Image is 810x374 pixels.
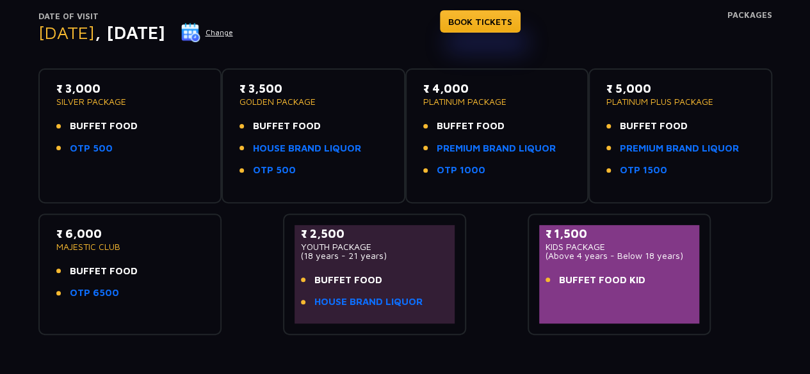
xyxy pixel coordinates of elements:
p: Date of Visit [38,10,234,23]
p: ₹ 1,500 [546,225,693,242]
span: BUFFET FOOD [70,264,138,279]
p: KIDS PACKAGE [546,242,693,251]
p: GOLDEN PACKAGE [239,97,387,106]
a: OTP 500 [253,163,296,178]
p: ₹ 6,000 [56,225,204,242]
a: OTP 1500 [620,163,667,178]
p: YOUTH PACKAGE [301,242,449,251]
span: [DATE] [38,22,95,43]
span: BUFFET FOOD [70,119,138,134]
span: BUFFET FOOD KID [559,273,645,288]
a: PREMIUM BRAND LIQUOR [620,141,739,156]
p: ₹ 2,500 [301,225,449,242]
span: BUFFET FOOD [314,273,382,288]
p: ₹ 4,000 [423,80,571,97]
button: Change [181,22,234,43]
p: SILVER PACKAGE [56,97,204,106]
a: BOOK TICKETS [440,10,521,33]
p: ₹ 5,000 [606,80,754,97]
p: (Above 4 years - Below 18 years) [546,251,693,260]
a: PREMIUM BRAND LIQUOR [437,141,556,156]
a: OTP 500 [70,141,113,156]
a: HOUSE BRAND LIQUOR [314,295,423,309]
p: PLATINUM PLUS PACKAGE [606,97,754,106]
span: BUFFET FOOD [620,119,688,134]
span: BUFFET FOOD [253,119,321,134]
p: ₹ 3,500 [239,80,387,97]
h4: Packages [727,10,772,56]
a: OTP 1000 [437,163,485,178]
p: ₹ 3,000 [56,80,204,97]
p: (18 years - 21 years) [301,251,449,260]
a: HOUSE BRAND LIQUOR [253,141,361,156]
span: BUFFET FOOD [437,119,505,134]
span: , [DATE] [95,22,165,43]
p: MAJESTIC CLUB [56,242,204,251]
p: PLATINUM PACKAGE [423,97,571,106]
a: OTP 6500 [70,286,119,300]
